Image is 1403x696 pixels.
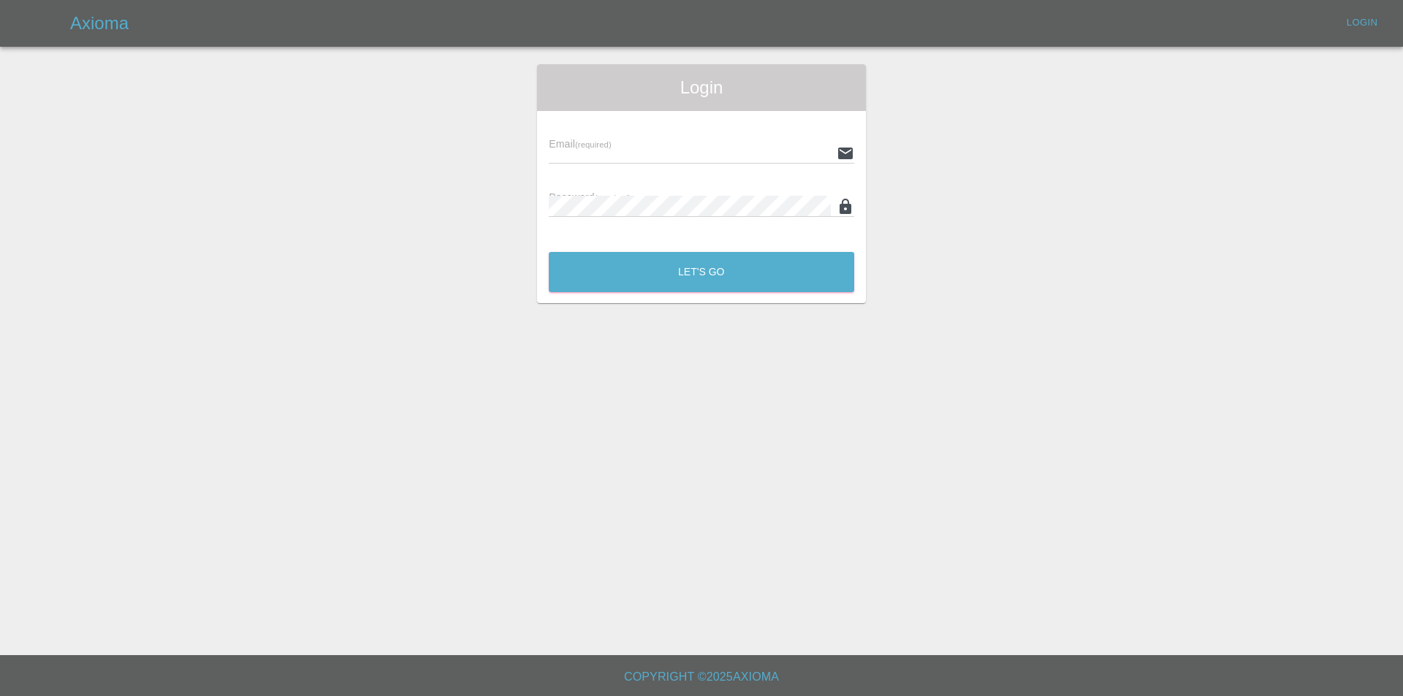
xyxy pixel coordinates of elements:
h5: Axioma [70,12,129,35]
span: Password [549,191,631,203]
span: Email [549,138,611,150]
a: Login [1339,12,1385,34]
span: Login [549,76,854,99]
h6: Copyright © 2025 Axioma [12,667,1391,687]
small: (required) [575,140,612,149]
button: Let's Go [549,252,854,292]
small: (required) [595,194,631,202]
